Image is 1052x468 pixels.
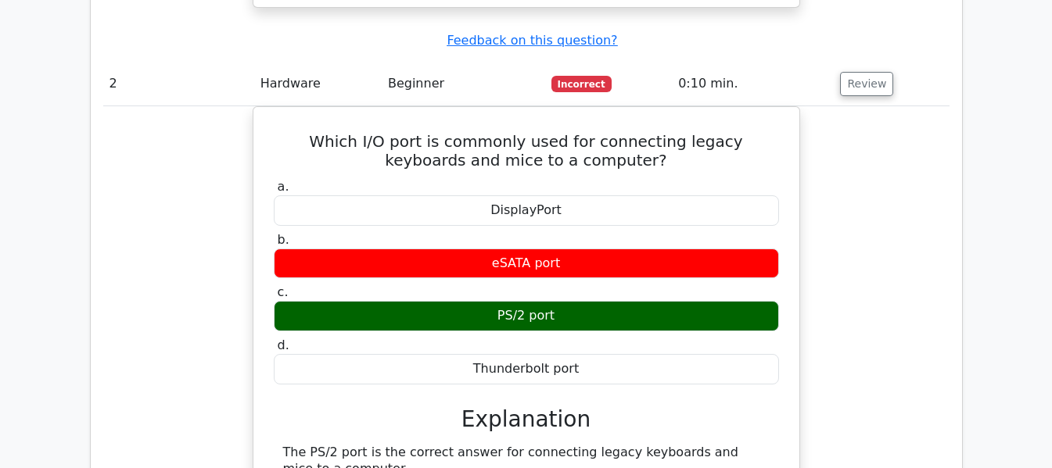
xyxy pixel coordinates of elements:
div: DisplayPort [274,195,779,226]
div: PS/2 port [274,301,779,331]
a: Feedback on this question? [447,33,617,48]
td: 0:10 min. [672,62,834,106]
span: c. [278,284,289,299]
span: a. [278,179,289,194]
span: b. [278,232,289,247]
h5: Which I/O port is commonly used for connecting legacy keyboards and mice to a computer? [272,132,781,170]
span: d. [278,338,289,352]
span: Incorrect [551,76,612,91]
div: eSATA port [274,248,779,279]
td: Hardware [254,62,382,106]
div: Thunderbolt port [274,354,779,384]
button: Review [840,72,893,96]
td: Beginner [382,62,545,106]
td: 2 [103,62,254,106]
h3: Explanation [283,406,770,433]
